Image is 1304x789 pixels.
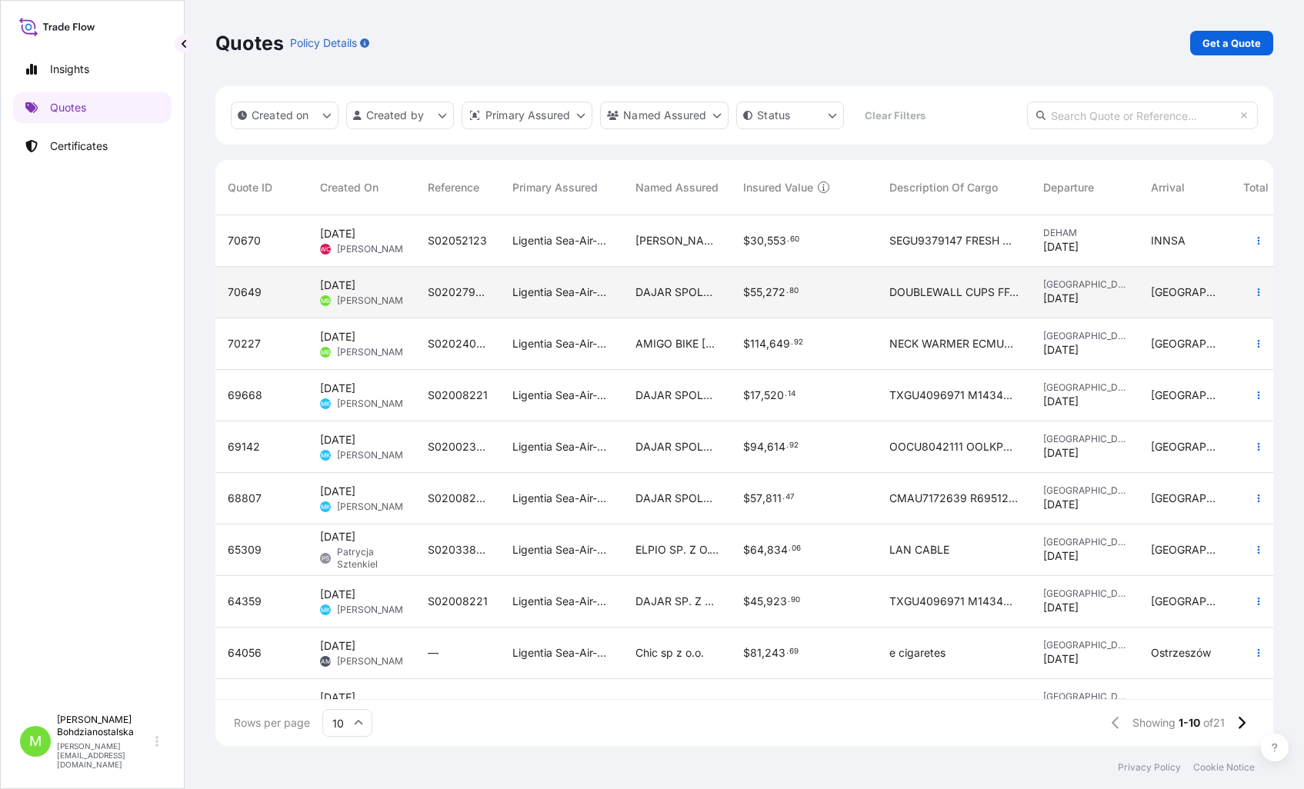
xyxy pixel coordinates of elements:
span: LAN CABLE [889,542,949,558]
span: [PERSON_NAME] [337,449,412,461]
span: S02008225 [428,491,488,506]
span: 923 [766,596,787,607]
span: [PERSON_NAME] [337,501,412,513]
span: 06 [792,546,801,551]
span: S02004768 [428,697,488,712]
p: Policy Details [290,35,357,51]
span: Patrycja Sztenkiel [337,546,403,571]
span: . [788,598,790,603]
span: e cigaretes [889,645,945,661]
span: 61842 [228,697,260,712]
a: Insights [13,54,172,85]
span: M [29,734,42,749]
p: Certificates [50,138,108,154]
span: S02008221 [428,594,488,609]
span: , [762,287,765,298]
span: , [766,699,769,710]
span: [DATE] [1043,497,1079,512]
span: [PERSON_NAME] [337,655,412,667]
span: [DATE] [320,587,355,602]
span: [GEOGRAPHIC_DATA] [1151,491,1219,506]
span: 553 [767,235,786,246]
span: $ [743,441,750,452]
span: Quote ID [228,180,272,195]
span: $ [743,493,750,504]
p: [PERSON_NAME] Bohdzianostalska [57,714,152,738]
button: createdBy Filter options [346,102,454,129]
span: 60 [790,237,799,242]
span: 520 [764,390,784,401]
span: Chic sp z o.o. [635,645,704,661]
span: DOUBLEWALL CUPS FFAU5651348 OOLKFH1852 40HC 9771.00 KG 68.00 M3 853 CTN [889,285,1019,300]
span: , [761,390,764,401]
span: [GEOGRAPHIC_DATA] [1043,330,1126,342]
span: OOCU8042111 OOLKPH0345 40HC 18000.00 KG 65.64 M3 3000 CTN || GLASS CONTAINER OOCU8892476 OOLKPJ95... [889,439,1019,454]
span: PS [322,551,329,566]
span: $ [743,648,750,658]
span: Ligentia Sea-Air-Rail Sp. z o.o. [512,697,611,712]
span: [PERSON_NAME] [337,346,412,358]
p: Primary Assured [485,108,570,123]
span: 55 [750,287,762,298]
span: . [786,443,789,448]
span: 30 [750,235,764,246]
span: 114 [750,338,766,349]
span: 64359 [228,594,262,609]
span: [DATE] [1043,291,1079,306]
span: [DATE] [320,329,355,345]
span: 69142 [228,439,260,454]
span: Ligentia Sea-Air-Rail Sp. z o.o. [512,645,611,661]
span: Reference [428,180,479,195]
span: [DATE] [1043,342,1079,358]
span: DAJAR SPOLKA Z O.O. [635,388,719,403]
span: . [786,288,789,294]
span: DEHAM [1043,227,1126,239]
span: S02052123 [428,233,487,248]
span: Departure [1043,180,1094,195]
span: , [764,235,767,246]
span: S02024029 [428,336,488,351]
span: S02033865 [428,542,488,558]
span: [GEOGRAPHIC_DATA] [1151,439,1219,454]
span: 64 [750,544,764,555]
span: 1-10 [1179,715,1200,731]
span: DAJAR SP. Z O.O. [635,594,719,609]
a: Quotes [13,92,172,123]
span: . [791,340,793,345]
span: 339 [769,699,790,710]
span: $ [743,338,750,349]
p: Get a Quote [1202,35,1261,51]
span: DAJAR SPOLKA Z O.O. [635,491,719,506]
span: DAJAR SPOLKA Z O.O. [635,439,719,454]
p: Insights [50,62,89,77]
span: $ [743,390,750,401]
span: NECK WARMER ECMU7394388 M4030008 40HC 4043.20 KG 61.35 M3 1064 CTN GESU6759560 M2235184 40HC 4043... [889,336,1019,351]
p: Cookie Notice [1193,761,1255,774]
span: 81 [750,648,762,658]
p: Clear Filters [865,108,925,123]
span: 68807 [228,491,262,506]
span: 64056 [228,645,262,661]
span: [GEOGRAPHIC_DATA] [1043,433,1126,445]
span: DAJAR SPOLKA Z O. O. [635,285,719,300]
span: TXGU4096971 M1434940 40HC 4561.92 KG 65.127 M3 1536 CTN || METAL ORGANIZERS [889,388,1019,403]
span: 70227 [228,336,261,351]
span: Ligentia Sea-Air-Rail Sp. z o.o. [512,594,611,609]
span: [DATE] [320,529,355,544]
span: 243 [765,648,785,658]
span: 57 [750,493,762,504]
span: [GEOGRAPHIC_DATA] [1043,484,1126,497]
span: [PERSON_NAME] [337,295,412,307]
span: Created On [320,180,379,195]
span: [GEOGRAPHIC_DATA] [1043,381,1126,394]
span: 211 [750,699,766,710]
span: [DATE] [320,381,355,396]
span: , [762,648,765,658]
a: Get a Quote [1190,31,1273,55]
span: Insured Value [743,180,813,195]
span: [DATE] [320,432,355,448]
span: Primary Assured [512,180,598,195]
span: 14 [788,391,795,397]
span: 69 [789,649,799,654]
span: [GEOGRAPHIC_DATA] [1151,697,1219,712]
